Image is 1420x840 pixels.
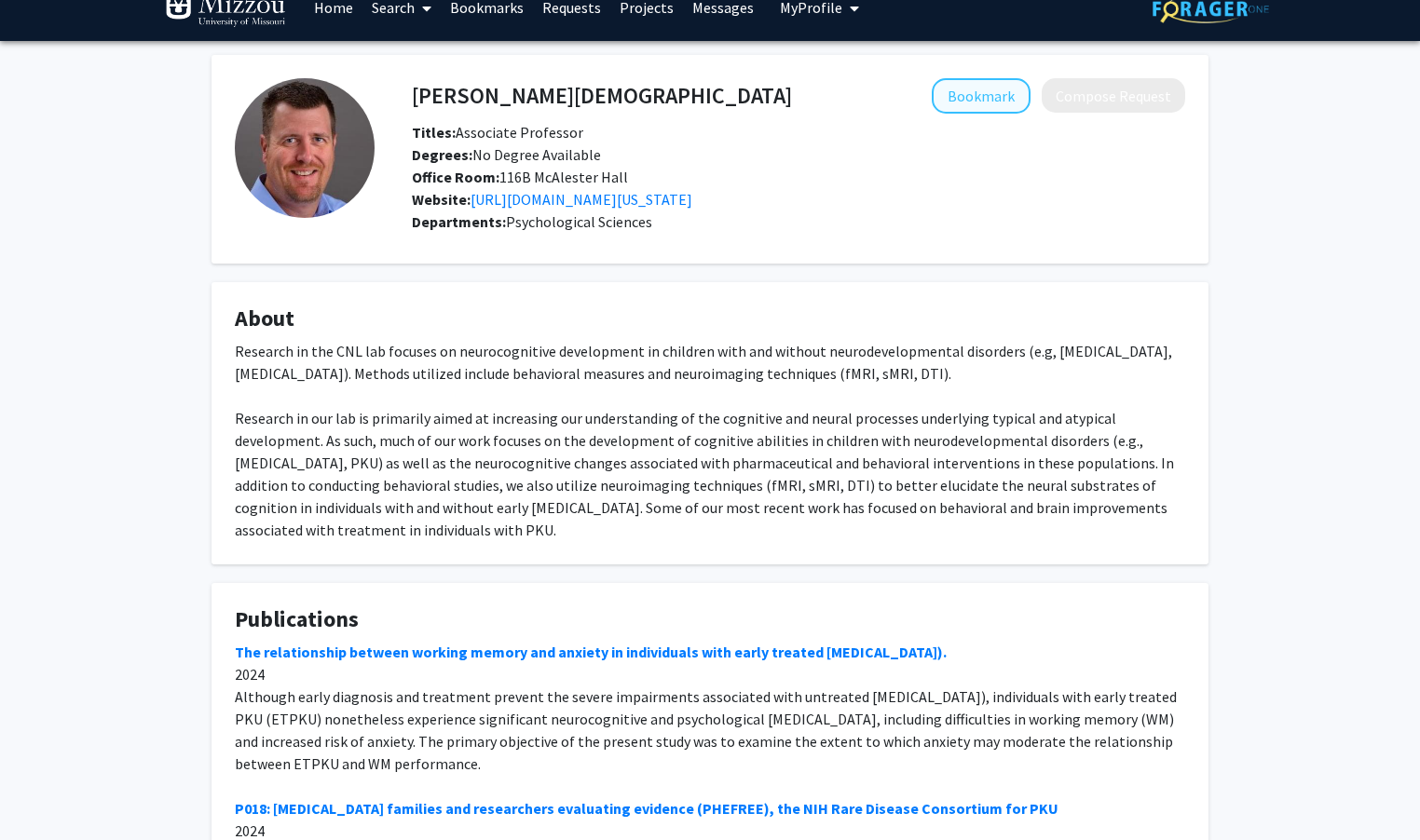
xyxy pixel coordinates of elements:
div: Research in the CNL lab focuses on neurocognitive development in children with and without neurod... [235,340,1185,541]
iframe: Chat [14,756,79,826]
b: Office Room: [412,168,499,186]
span: Psychological Sciences [506,212,652,231]
span: No Degree Available [412,145,601,164]
a: The relationship between working memory and anxiety in individuals with early treated [MEDICAL_DA... [235,643,947,661]
button: Add Shawn Christ to Bookmarks [932,78,1031,114]
a: P018: [MEDICAL_DATA] families and researchers evaluating evidence (PHEFREE), the NIH Rare Disease... [235,799,1058,818]
img: Profile Picture [235,78,375,218]
h4: Publications [235,606,1185,633]
b: Degrees: [412,145,472,164]
b: Website: [412,190,471,209]
h4: About [235,305,1185,332]
h4: [PERSON_NAME][DEMOGRAPHIC_DATA] [412,78,792,113]
span: 116B McAlester Hall [412,168,628,186]
span: Associate Professor [412,123,583,142]
button: Compose Request to Shawn Christ [1042,78,1185,113]
b: Titles: [412,123,456,142]
b: Departments: [412,212,506,231]
a: Opens in a new tab [471,190,692,209]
